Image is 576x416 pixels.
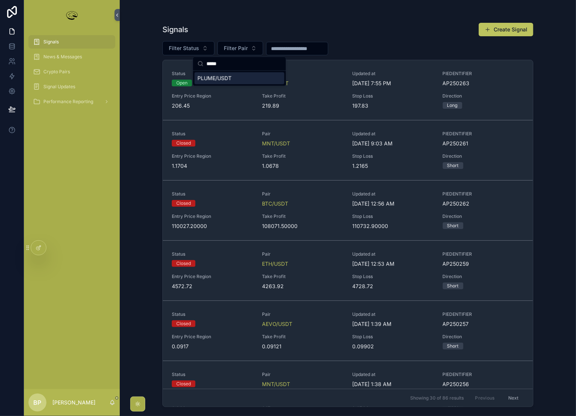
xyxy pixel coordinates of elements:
[353,153,434,159] span: Stop Loss
[353,93,434,99] span: Stop Loss
[172,162,253,170] span: 1.1704
[443,200,524,207] span: AP250262
[353,200,434,207] span: [DATE] 12:56 AM
[262,200,288,207] a: BTC/USDT
[447,222,459,229] div: Short
[353,320,434,328] span: [DATE] 1:39 AM
[176,80,188,86] div: Open
[443,380,524,388] span: AP250256
[43,99,93,105] span: Performance Reporting
[262,372,343,378] span: Pair
[176,260,191,267] div: Closed
[172,334,253,340] span: Entry Price Region
[353,311,434,317] span: Updated at
[447,343,459,349] div: Short
[163,60,533,120] a: StatusOpenPairSOL/USDTUpdated at[DATE] 7:55 PMPIEDENTIFIERAP250263Entry Price Region206.45Take Pr...
[217,41,263,55] button: Select Button
[172,222,253,230] span: 110027.20000
[503,392,524,404] button: Next
[353,102,434,110] span: 197.83
[172,311,253,317] span: Status
[262,213,343,219] span: Take Profit
[262,274,343,280] span: Take Profit
[43,69,70,75] span: Crypto Pairs
[262,153,343,159] span: Take Profit
[172,102,253,110] span: 206.45
[443,334,524,340] span: Direction
[169,44,199,52] span: Filter Status
[443,372,524,378] span: PIEDENTIFIER
[443,131,524,137] span: PIEDENTIFIER
[353,380,434,388] span: [DATE] 1:38 AM
[353,251,434,257] span: Updated at
[34,398,42,407] span: BP
[353,222,434,230] span: 110732.90000
[172,191,253,197] span: Status
[443,320,524,328] span: AP250257
[43,84,75,90] span: Signal Updates
[193,71,286,86] div: Suggestions
[443,274,524,280] span: Direction
[172,93,253,99] span: Entry Price Region
[447,102,458,109] div: Long
[172,343,253,350] span: 0.0917
[353,334,434,340] span: Stop Loss
[353,162,434,170] span: 1.2165
[176,380,191,387] div: Closed
[262,162,343,170] span: 1.0678
[353,343,434,350] span: 0.09902
[262,71,343,77] span: Pair
[172,153,253,159] span: Entry Price Region
[176,140,191,147] div: Closed
[443,311,524,317] span: PIEDENTIFIER
[64,9,79,21] img: App logo
[262,380,290,388] a: MNT/USDT
[43,54,82,60] span: News & Messages
[28,50,115,64] a: News & Messages
[443,260,524,268] span: AP250259
[198,74,232,82] span: PLUME/USDT
[262,343,343,350] span: 0.09121
[172,213,253,219] span: Entry Price Region
[443,153,524,159] span: Direction
[353,260,434,268] span: [DATE] 12:53 AM
[353,372,434,378] span: Updated at
[353,140,434,147] span: [DATE] 9:03 AM
[353,71,434,77] span: Updated at
[410,395,464,401] span: Showing 30 of 86 results
[176,200,191,207] div: Closed
[447,283,459,289] div: Short
[176,320,191,327] div: Closed
[262,260,288,268] a: ETH/USDT
[28,80,115,93] a: Signal Updates
[43,39,59,45] span: Signals
[28,95,115,108] a: Performance Reporting
[162,41,214,55] button: Select Button
[163,120,533,180] a: StatusClosedPairMNT/USDTUpdated at[DATE] 9:03 AMPIEDENTIFIERAP250261Entry Price Region1.1704Take ...
[353,274,434,280] span: Stop Loss
[262,140,290,147] a: MNT/USDT
[443,71,524,77] span: PIEDENTIFIER
[443,191,524,197] span: PIEDENTIFIER
[262,320,292,328] a: AEVO/USDT
[262,222,343,230] span: 108071.50000
[443,251,524,257] span: PIEDENTIFIER
[28,65,115,78] a: Crypto Pairs
[443,140,524,147] span: AP250261
[172,274,253,280] span: Entry Price Region
[162,24,188,35] h1: Signals
[163,301,533,361] a: StatusClosedPairAEVO/USDTUpdated at[DATE] 1:39 AMPIEDENTIFIERAP250257Entry Price Region0.0917Take...
[353,283,434,290] span: 4728.72
[262,283,343,290] span: 4263.92
[224,44,248,52] span: Filter Pair
[172,71,253,77] span: Status
[262,102,343,110] span: 219.89
[353,191,434,197] span: Updated at
[52,399,95,406] p: [PERSON_NAME]
[479,23,533,36] button: Create Signal
[163,240,533,301] a: StatusClosedPairETH/USDTUpdated at[DATE] 12:53 AMPIEDENTIFIERAP250259Entry Price Region4572.72Tak...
